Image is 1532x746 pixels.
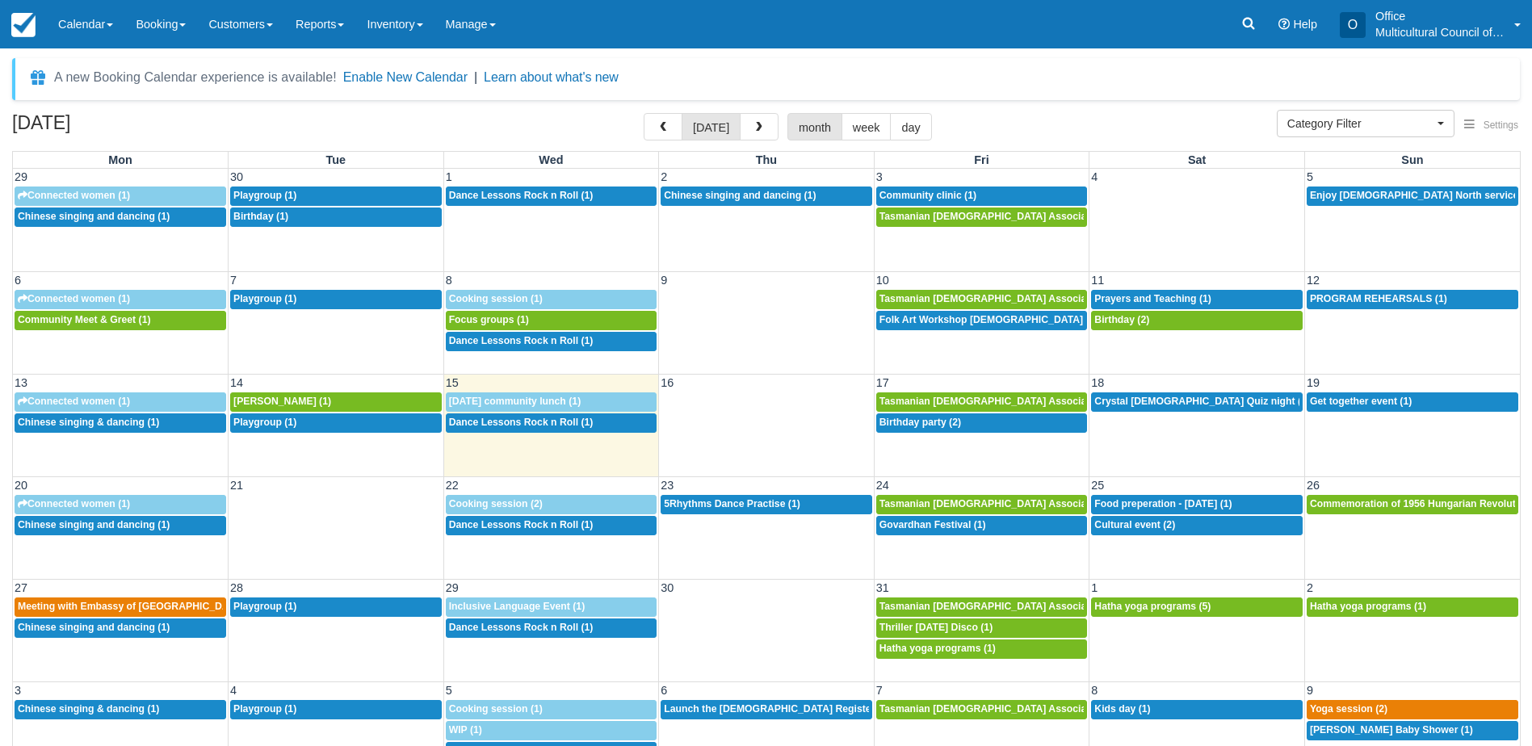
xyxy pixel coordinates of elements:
[876,516,1088,535] a: Govardhan Festival (1)
[229,684,238,697] span: 4
[659,479,675,492] span: 23
[1305,684,1315,697] span: 9
[1307,495,1518,514] a: Commemoration of 1956 Hungarian Revolution (1)
[446,413,657,433] a: Dance Lessons Rock n Roll (1)
[539,153,563,166] span: Wed
[15,597,226,617] a: Meeting with Embassy of [GEOGRAPHIC_DATA] in [GEOGRAPHIC_DATA] (2)
[343,69,468,86] button: Enable New Calendar
[1089,170,1099,183] span: 4
[1310,396,1412,407] span: Get together event (1)
[230,392,442,412] a: [PERSON_NAME] (1)
[876,290,1088,309] a: Tasmanian [DEMOGRAPHIC_DATA] Association -Weekly Praying (1)
[449,519,594,530] span: Dance Lessons Rock n Roll (1)
[233,190,296,201] span: Playgroup (1)
[229,581,245,594] span: 28
[879,601,1198,612] span: Tasmanian [DEMOGRAPHIC_DATA] Association -Weekly Praying (1)
[1305,170,1315,183] span: 5
[484,70,619,84] a: Learn about what's new
[879,622,993,633] span: Thriller [DATE] Disco (1)
[18,622,170,633] span: Chinese singing and dancing (1)
[446,392,657,412] a: [DATE] community lunch (1)
[449,396,581,407] span: [DATE] community lunch (1)
[15,186,226,206] a: Connected women (1)
[876,639,1088,659] a: Hatha yoga programs (1)
[446,597,657,617] a: Inclusive Language Event (1)
[1305,581,1315,594] span: 2
[15,618,226,638] a: Chinese singing and dancing (1)
[879,643,996,654] span: Hatha yoga programs (1)
[879,211,1198,222] span: Tasmanian [DEMOGRAPHIC_DATA] Association -Weekly Praying (1)
[230,207,442,227] a: Birthday (1)
[13,376,29,389] span: 13
[444,170,454,183] span: 1
[446,516,657,535] a: Dance Lessons Rock n Roll (1)
[879,519,986,530] span: Govardhan Festival (1)
[664,190,816,201] span: Chinese singing and dancing (1)
[449,314,529,325] span: Focus groups (1)
[1293,18,1317,31] span: Help
[1091,597,1303,617] a: Hatha yoga programs (5)
[1188,153,1206,166] span: Sat
[1278,19,1290,30] i: Help
[875,581,891,594] span: 31
[1307,700,1518,719] a: Yoga session (2)
[54,68,337,87] div: A new Booking Calendar experience is available!
[449,335,594,346] span: Dance Lessons Rock n Roll (1)
[1307,186,1518,206] a: Enjoy [DEMOGRAPHIC_DATA] North service (3)
[875,376,891,389] span: 17
[230,700,442,719] a: Playgroup (1)
[13,581,29,594] span: 27
[875,684,884,697] span: 7
[664,703,980,715] span: Launch the [DEMOGRAPHIC_DATA] Register Tasmania Chapter. (2)
[1307,290,1518,309] a: PROGRAM REHEARSALS (1)
[1091,311,1303,330] a: Birthday (2)
[233,703,296,715] span: Playgroup (1)
[18,417,159,428] span: Chinese singing & dancing (1)
[1310,703,1387,715] span: Yoga session (2)
[1089,479,1106,492] span: 25
[446,700,657,719] a: Cooking session (1)
[18,498,130,509] span: Connected women (1)
[876,207,1088,227] a: Tasmanian [DEMOGRAPHIC_DATA] Association -Weekly Praying (1)
[1089,581,1099,594] span: 1
[879,703,1198,715] span: Tasmanian [DEMOGRAPHIC_DATA] Association -Weekly Praying (1)
[1310,293,1447,304] span: PROGRAM REHEARSALS (1)
[18,190,130,201] span: Connected women (1)
[1375,8,1505,24] p: Office
[879,396,1198,407] span: Tasmanian [DEMOGRAPHIC_DATA] Association -Weekly Praying (1)
[449,498,543,509] span: Cooking session (2)
[446,495,657,514] a: Cooking session (2)
[15,516,226,535] a: Chinese singing and dancing (1)
[446,332,657,351] a: Dance Lessons Rock n Roll (1)
[1307,392,1518,412] a: Get together event (1)
[879,417,961,428] span: Birthday party (2)
[682,113,741,140] button: [DATE]
[449,190,594,201] span: Dance Lessons Rock n Roll (1)
[18,519,170,530] span: Chinese singing and dancing (1)
[876,700,1088,719] a: Tasmanian [DEMOGRAPHIC_DATA] Association -Weekly Praying (1)
[12,113,216,143] h2: [DATE]
[233,211,288,222] span: Birthday (1)
[15,311,226,330] a: Community Meet & Greet (1)
[474,70,477,84] span: |
[1089,376,1106,389] span: 18
[449,724,482,736] span: WIP (1)
[661,186,872,206] a: Chinese singing and dancing (1)
[108,153,132,166] span: Mon
[1091,516,1303,535] a: Cultural event (2)
[230,597,442,617] a: Playgroup (1)
[1340,12,1366,38] div: O
[230,290,442,309] a: Playgroup (1)
[13,479,29,492] span: 20
[875,274,891,287] span: 10
[230,186,442,206] a: Playgroup (1)
[974,153,988,166] span: Fri
[229,479,245,492] span: 21
[233,417,296,428] span: Playgroup (1)
[661,495,872,514] a: 5Rhythms Dance Practise (1)
[1094,519,1175,530] span: Cultural event (2)
[1094,601,1211,612] span: Hatha yoga programs (5)
[15,700,226,719] a: Chinese singing & dancing (1)
[18,601,379,612] span: Meeting with Embassy of [GEOGRAPHIC_DATA] in [GEOGRAPHIC_DATA] (2)
[1091,290,1303,309] a: Prayers and Teaching (1)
